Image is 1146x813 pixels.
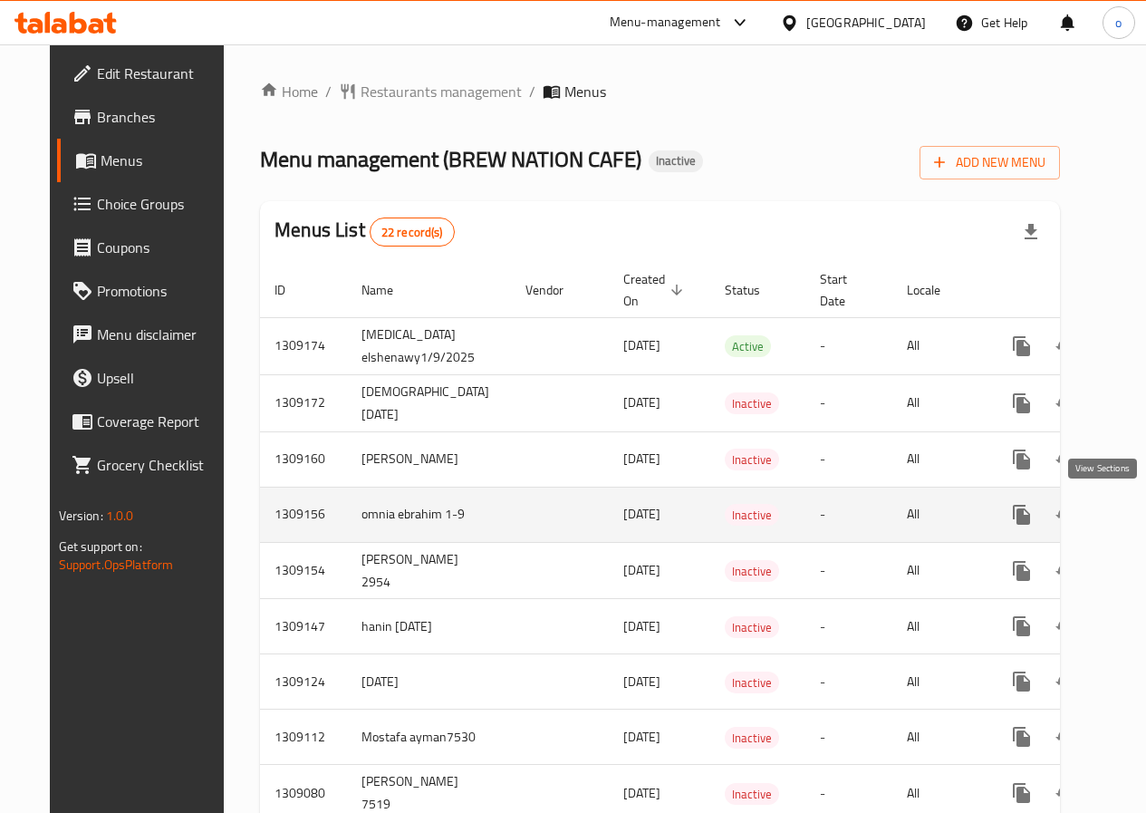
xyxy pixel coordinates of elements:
span: Choice Groups [97,193,226,215]
td: - [805,599,892,654]
button: Change Status [1044,324,1087,368]
a: Grocery Checklist [57,443,241,487]
span: [DATE] [623,334,660,357]
span: [DATE] [623,447,660,470]
td: 1309172 [260,374,347,431]
td: 1309124 [260,654,347,710]
td: All [892,542,986,599]
td: - [805,542,892,599]
td: hanin [DATE] [347,599,511,654]
td: All [892,317,986,374]
span: 22 record(s) [371,224,454,241]
td: All [892,710,986,765]
span: Inactive [725,450,779,470]
div: Export file [1009,210,1053,254]
button: Add New Menu [920,146,1060,179]
div: Menu-management [610,12,721,34]
td: [MEDICAL_DATA] elshenawy1/9/2025 [347,317,511,374]
div: Inactive [649,150,703,172]
a: Coupons [57,226,241,269]
span: Inactive [725,505,779,526]
span: Add New Menu [934,151,1045,174]
td: All [892,374,986,431]
a: Coverage Report [57,400,241,443]
span: [DATE] [623,615,660,638]
span: Menu disclaimer [97,324,226,345]
button: Change Status [1044,715,1087,759]
span: Upsell [97,367,226,389]
span: Inactive [725,784,779,805]
div: Inactive [725,392,779,414]
td: 1309112 [260,710,347,765]
li: / [325,81,332,102]
a: Promotions [57,269,241,313]
span: 1.0.0 [106,504,134,527]
span: [DATE] [623,558,660,582]
button: more [1000,324,1044,368]
button: more [1000,715,1044,759]
div: Inactive [725,560,779,582]
td: [DATE] [347,654,511,710]
span: Name [361,279,417,301]
div: Inactive [725,727,779,749]
span: Inactive [649,153,703,169]
span: Active [725,336,771,357]
button: Change Status [1044,660,1087,703]
div: Inactive [725,783,779,805]
button: Change Status [1044,549,1087,593]
div: Inactive [725,504,779,526]
span: [DATE] [623,502,660,526]
td: Mostafa ayman7530 [347,710,511,765]
a: Restaurants management [339,81,522,102]
button: Change Status [1044,605,1087,648]
td: All [892,431,986,487]
span: Created On [623,268,689,312]
td: omnia ebrahim 1-9 [347,487,511,542]
span: Menu management ( BREW NATION CAFE ) [260,139,641,179]
td: [PERSON_NAME] [347,431,511,487]
h2: Menus List [274,217,454,247]
td: 1309156 [260,487,347,542]
button: more [1000,660,1044,703]
span: Status [725,279,784,301]
span: Menus [564,81,606,102]
td: - [805,487,892,542]
a: Branches [57,95,241,139]
button: more [1000,605,1044,648]
td: - [805,431,892,487]
span: Inactive [725,561,779,582]
a: Menu disclaimer [57,313,241,356]
span: [DATE] [623,670,660,693]
span: Version: [59,504,103,527]
button: Change Status [1044,382,1087,425]
span: Menus [101,150,226,171]
td: All [892,654,986,710]
span: Grocery Checklist [97,454,226,476]
span: Get support on: [59,535,142,558]
span: Vendor [525,279,587,301]
td: 1309174 [260,317,347,374]
td: - [805,654,892,710]
span: Coupons [97,237,226,258]
span: Branches [97,106,226,128]
td: 1309154 [260,542,347,599]
div: Inactive [725,616,779,638]
span: [DATE] [623,725,660,749]
span: Restaurants management [361,81,522,102]
span: [DATE] [623,781,660,805]
td: All [892,599,986,654]
span: Locale [907,279,964,301]
button: more [1000,382,1044,425]
span: Inactive [725,393,779,414]
span: Promotions [97,280,226,302]
nav: breadcrumb [260,81,1060,102]
td: 1309160 [260,431,347,487]
div: Total records count [370,218,455,247]
td: 1309147 [260,599,347,654]
td: - [805,317,892,374]
div: Inactive [725,449,779,470]
span: Inactive [725,617,779,638]
a: Upsell [57,356,241,400]
span: Edit Restaurant [97,63,226,84]
a: Menus [57,139,241,182]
